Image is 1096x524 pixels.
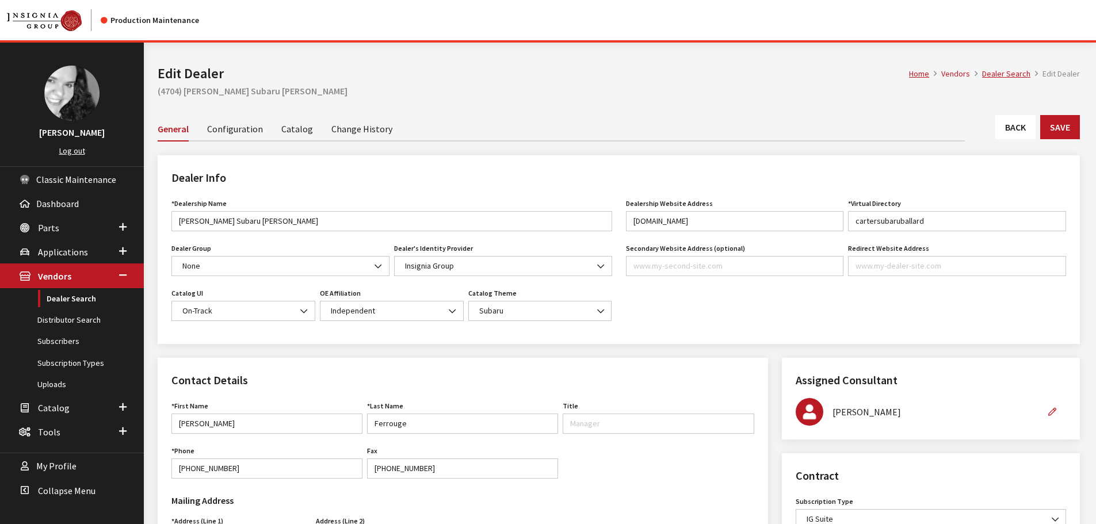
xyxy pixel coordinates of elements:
h2: Contact Details [171,372,754,389]
span: Tools [38,426,60,438]
label: Dealership Website Address [626,198,713,209]
label: Redirect Website Address [848,243,929,254]
img: Kurt Daugherty [796,398,823,426]
span: On-Track [171,301,315,321]
span: Insignia Group [402,260,605,272]
h2: Dealer Info [171,169,1066,186]
label: Title [563,401,578,411]
input: 803-366-1047 [367,458,558,479]
a: General [158,116,189,141]
span: Classic Maintenance [36,174,116,185]
label: Secondary Website Address (optional) [626,243,745,254]
div: Production Maintenance [101,14,199,26]
span: Independent [320,301,464,321]
div: [PERSON_NAME] [832,405,1038,419]
span: Insignia Group [394,256,612,276]
input: www.my-dealer-site.com [848,256,1066,276]
span: Applications [38,246,88,258]
input: site-name [848,211,1066,231]
span: Dashboard [36,198,79,209]
label: Last Name [367,401,403,411]
span: On-Track [179,305,308,317]
h2: (4704) [PERSON_NAME] Subaru [PERSON_NAME] [158,84,1080,98]
h2: Assigned Consultant [796,372,1066,389]
input: My Dealer [171,211,612,231]
span: Vendors [38,271,71,282]
span: Parts [38,222,59,234]
label: Catalog Theme [468,288,517,299]
h3: [PERSON_NAME] [12,125,132,139]
label: Subscription Type [796,496,853,507]
input: www.my-second-site.com [626,256,844,276]
a: Catalog [281,116,313,140]
span: Collapse Menu [38,485,96,496]
label: Fax [367,446,377,456]
input: 888-579-4458 [171,458,362,479]
h3: Mailing Address [171,494,456,507]
input: Manager [563,414,754,434]
label: Dealer's Identity Provider [394,243,473,254]
a: Log out [59,146,85,156]
span: Catalog [38,402,70,414]
img: Khrystal Dorton [44,66,100,121]
a: Configuration [207,116,263,140]
label: *Dealership Name [171,198,227,209]
button: Edit Assigned Consultant [1038,402,1066,422]
span: Subaru [468,301,612,321]
span: None [179,260,382,272]
li: Edit Dealer [1030,68,1080,80]
label: First Name [171,401,208,411]
input: www.my-dealer-site.com [626,211,844,231]
span: None [171,256,389,276]
span: Independent [327,305,456,317]
input: Doe [367,414,558,434]
a: Back [995,115,1036,139]
span: Subaru [476,305,605,317]
a: Change History [331,116,392,140]
label: Phone [171,446,194,456]
label: Catalog UI [171,288,203,299]
img: Catalog Maintenance [7,10,82,31]
input: John [171,414,362,434]
a: Dealer Search [982,68,1030,79]
label: OE Affiliation [320,288,361,299]
button: Save [1040,115,1080,139]
label: Dealer Group [171,243,211,254]
a: Insignia Group logo [7,9,101,31]
span: My Profile [36,461,77,472]
h1: Edit Dealer [158,63,909,84]
label: *Virtual Directory [848,198,901,209]
li: Vendors [929,68,970,80]
a: Home [909,68,929,79]
h2: Contract [796,467,1066,484]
